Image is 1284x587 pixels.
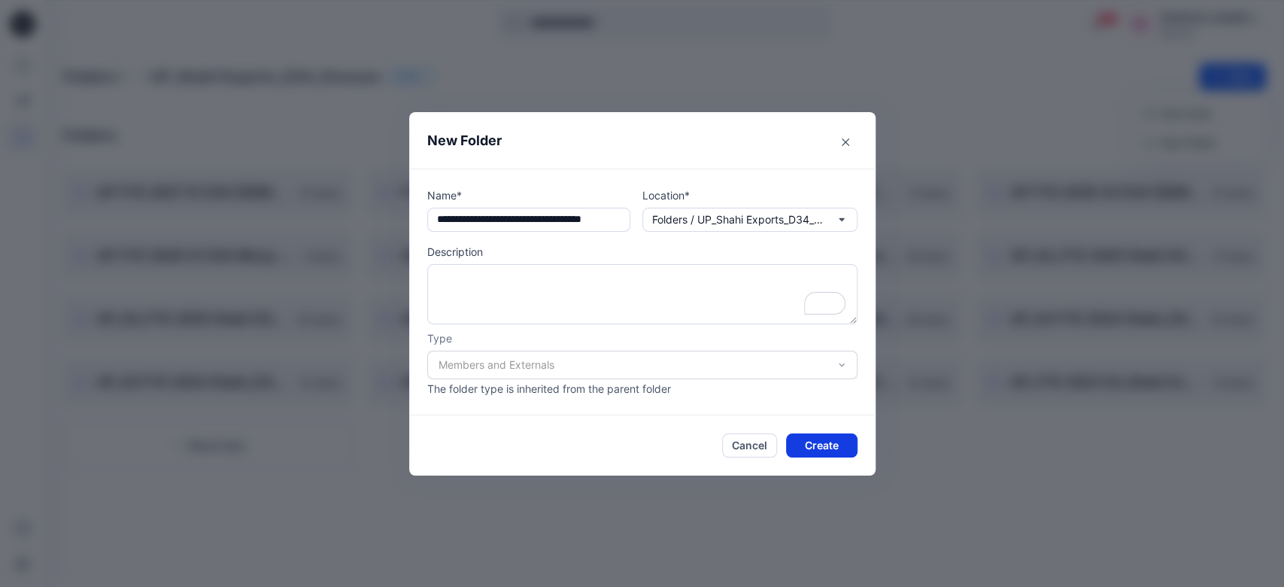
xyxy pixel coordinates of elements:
[427,264,858,324] textarea: To enrich screen reader interactions, please activate Accessibility in Grammarly extension settings
[427,244,858,260] p: Description
[652,211,825,228] p: Folders / UP_Shahi Exports_D34_Dresses
[833,130,858,154] button: Close
[427,187,630,203] p: Name*
[786,433,858,458] button: Create
[642,187,858,203] p: Location*
[409,112,876,169] header: New Folder
[427,381,858,397] p: The folder type is inherited from the parent folder
[722,433,777,458] button: Cancel
[427,330,858,346] p: Type
[642,208,858,232] button: Folders / UP_Shahi Exports_D34_Dresses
